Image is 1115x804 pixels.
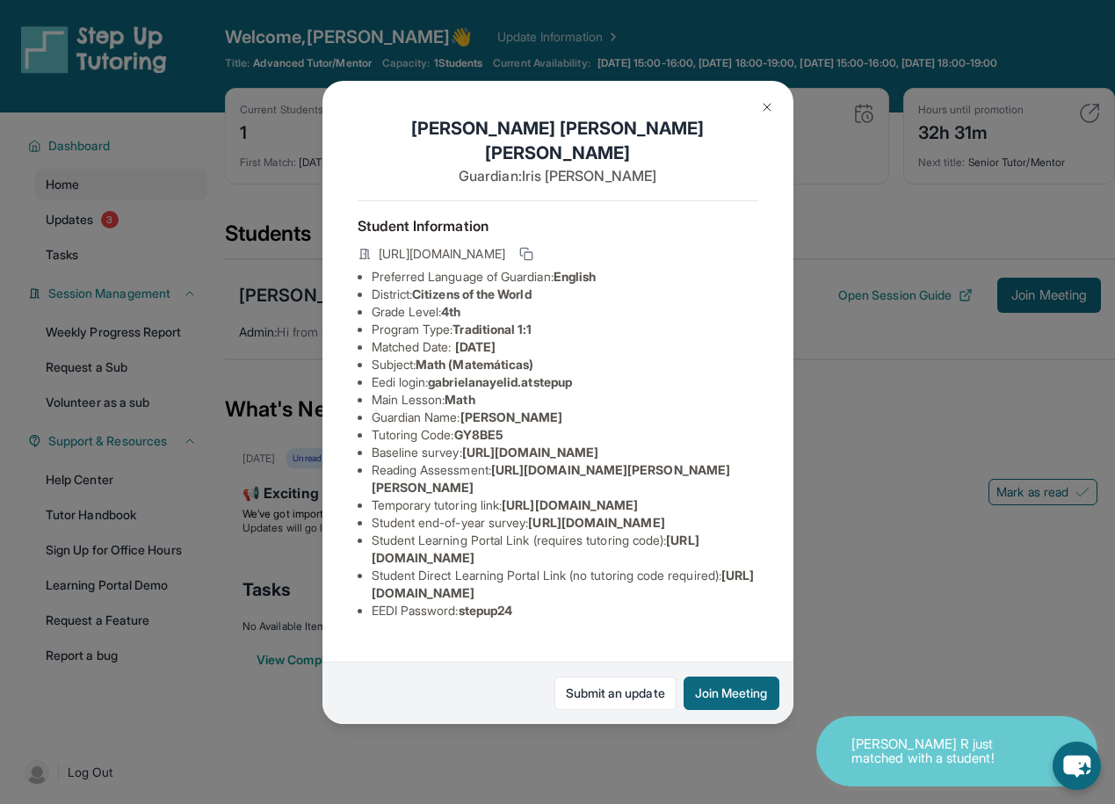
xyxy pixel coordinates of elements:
[372,426,758,444] li: Tutoring Code :
[1053,742,1101,790] button: chat-button
[372,567,758,602] li: Student Direct Learning Portal Link (no tutoring code required) :
[372,356,758,373] li: Subject :
[372,373,758,391] li: Eedi login :
[379,245,505,263] span: [URL][DOMAIN_NAME]
[372,268,758,286] li: Preferred Language of Guardian:
[460,409,563,424] span: [PERSON_NAME]
[502,497,638,512] span: [URL][DOMAIN_NAME]
[412,286,531,301] span: Citizens of the World
[416,357,533,372] span: Math (Matemáticas)
[454,427,503,442] span: GY8BE5
[372,496,758,514] li: Temporary tutoring link :
[462,445,598,460] span: [URL][DOMAIN_NAME]
[455,339,496,354] span: [DATE]
[554,677,677,710] a: Submit an update
[453,322,532,337] span: Traditional 1:1
[372,321,758,338] li: Program Type:
[516,243,537,264] button: Copy link
[445,392,474,407] span: Math
[358,165,758,186] p: Guardian: Iris [PERSON_NAME]
[372,602,758,619] li: EEDI Password :
[372,303,758,321] li: Grade Level:
[358,116,758,165] h1: [PERSON_NAME] [PERSON_NAME] [PERSON_NAME]
[441,304,460,319] span: 4th
[459,603,513,618] span: stepup24
[760,100,774,114] img: Close Icon
[851,737,1027,766] p: [PERSON_NAME] R just matched with a student!
[372,532,758,567] li: Student Learning Portal Link (requires tutoring code) :
[372,462,731,495] span: [URL][DOMAIN_NAME][PERSON_NAME][PERSON_NAME]
[372,444,758,461] li: Baseline survey :
[372,514,758,532] li: Student end-of-year survey :
[428,374,572,389] span: gabrielanayelid.atstepup
[372,338,758,356] li: Matched Date:
[684,677,779,710] button: Join Meeting
[358,215,758,236] h4: Student Information
[528,515,664,530] span: [URL][DOMAIN_NAME]
[372,391,758,409] li: Main Lesson :
[554,269,597,284] span: English
[372,409,758,426] li: Guardian Name :
[372,461,758,496] li: Reading Assessment :
[372,286,758,303] li: District:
